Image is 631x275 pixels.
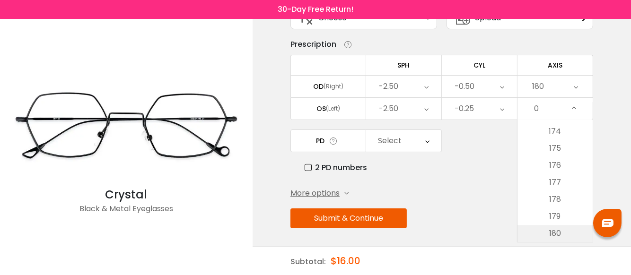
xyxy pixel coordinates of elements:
img: chat [602,219,613,227]
td: CYL [442,55,517,75]
div: -0.50 [455,77,474,96]
span: More options [290,188,340,199]
div: 180 [532,77,544,96]
div: OD [313,82,324,91]
div: (Left) [326,104,340,113]
div: Black & Metal Eyeglasses [5,203,248,222]
div: -2.50 [379,99,398,118]
li: 176 [517,157,593,174]
div: Select [378,131,402,150]
div: $16.00 [331,247,360,275]
div: -0.25 [455,99,474,118]
label: 2 PD numbers [305,162,367,173]
div: (Right) [324,82,343,91]
div: Crystal [5,186,248,203]
li: 177 [517,174,593,191]
td: AXIS [517,55,593,75]
li: 179 [517,208,593,225]
td: SPH [366,55,442,75]
div: 0 [534,99,539,118]
li: 175 [517,140,593,157]
div: -2.50 [379,77,398,96]
li: 180 [517,225,593,242]
div: Prescription [290,39,336,50]
button: Submit & Continue [290,208,407,228]
li: 178 [517,191,593,208]
td: PD [290,129,366,152]
img: Black Crystal - Metal Eyeglasses [5,65,248,186]
div: OS [316,104,326,113]
li: 174 [517,123,593,140]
